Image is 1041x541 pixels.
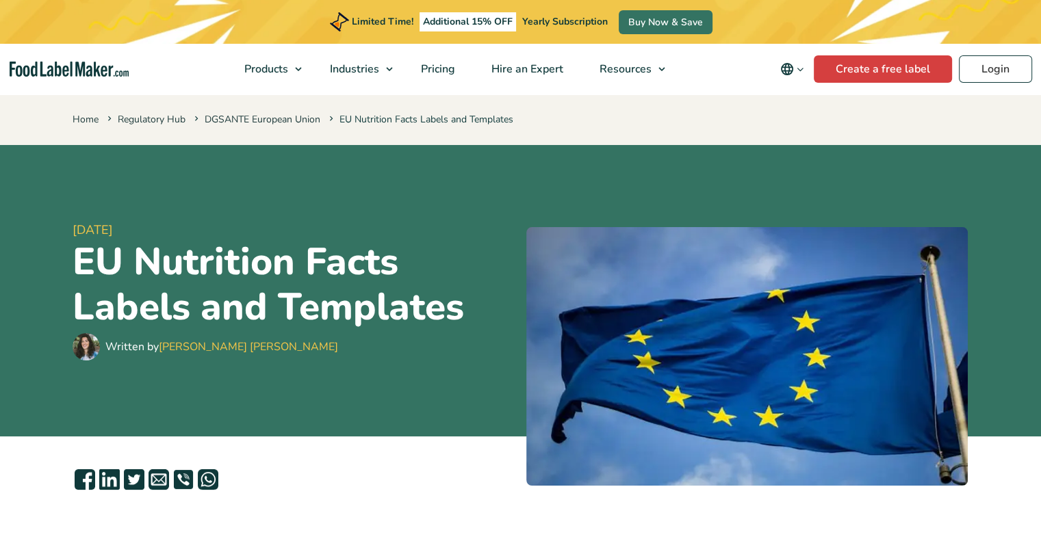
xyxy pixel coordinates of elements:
[771,55,814,83] button: Change language
[814,55,952,83] a: Create a free label
[73,221,515,239] span: [DATE]
[205,113,320,126] a: DGSANTE European Union
[240,62,290,77] span: Products
[420,12,516,31] span: Additional 15% OFF
[73,113,99,126] a: Home
[73,239,515,330] h1: EU Nutrition Facts Labels and Templates
[227,44,309,94] a: Products
[159,339,338,354] a: [PERSON_NAME] [PERSON_NAME]
[582,44,672,94] a: Resources
[326,113,513,126] span: EU Nutrition Facts Labels and Templates
[959,55,1032,83] a: Login
[326,62,381,77] span: Industries
[474,44,578,94] a: Hire an Expert
[522,15,608,28] span: Yearly Subscription
[105,339,338,355] div: Written by
[73,333,100,360] img: Maria Abi Hanna - Food Label Maker
[403,44,470,94] a: Pricing
[595,62,653,77] span: Resources
[417,62,457,77] span: Pricing
[619,10,712,34] a: Buy Now & Save
[352,15,413,28] span: Limited Time!
[10,62,129,77] a: Food Label Maker homepage
[118,113,185,126] a: Regulatory Hub
[312,44,400,94] a: Industries
[487,62,565,77] span: Hire an Expert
